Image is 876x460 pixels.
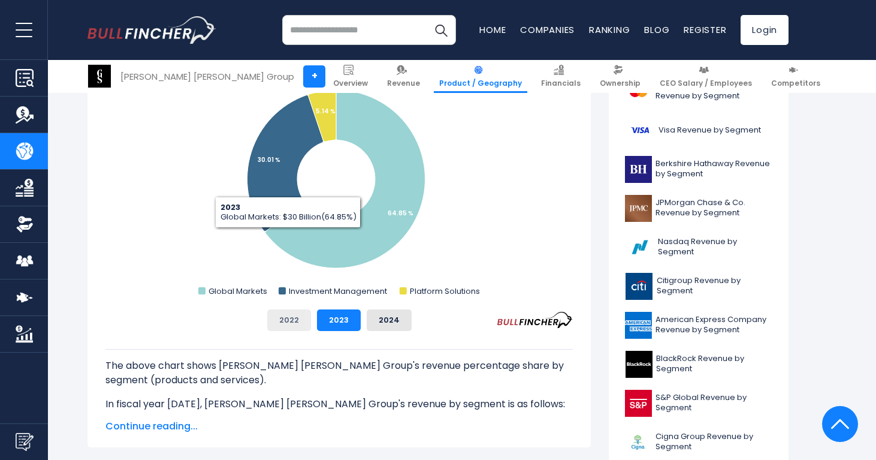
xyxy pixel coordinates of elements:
span: Cigna Group Revenue by Segment [656,432,772,452]
a: Competitors [766,60,826,93]
button: 2022 [267,309,311,331]
span: BlackRock Revenue by Segment [656,354,772,374]
img: CI logo [625,429,652,456]
a: Visa Revenue by Segment [618,114,780,147]
img: V logo [625,117,655,144]
a: + [303,65,325,88]
img: GS logo [88,65,111,88]
a: Companies [520,23,575,36]
tspan: 64.85 % [388,209,413,218]
a: CEO Salary / Employees [654,60,757,93]
span: Financials [541,79,581,88]
img: NDAQ logo [625,234,654,261]
a: S&P Global Revenue by Segment [618,387,780,420]
a: Cigna Group Revenue by Segment [618,426,780,459]
tspan: 30.01 % [258,155,280,164]
span: Overview [333,79,368,88]
text: Global Markets [209,285,267,297]
a: BlackRock Revenue by Segment [618,348,780,381]
button: Search [426,15,456,45]
a: Register [684,23,726,36]
img: SPGI logo [625,390,652,417]
span: Citigroup Revenue by Segment [657,276,772,296]
span: Continue reading... [105,419,573,434]
a: JPMorgan Chase & Co. Revenue by Segment [618,192,780,225]
button: 2023 [317,309,361,331]
span: Ownership [600,79,641,88]
a: Ownership [594,60,646,93]
span: Nasdaq Revenue by Segment [658,237,772,257]
a: American Express Company Revenue by Segment [618,309,780,342]
img: AXP logo [625,312,652,339]
span: CEO Salary / Employees [660,79,752,88]
span: Competitors [771,79,820,88]
text: Platform Solutions [410,285,480,297]
a: Nasdaq Revenue by Segment [618,231,780,264]
div: [PERSON_NAME] [PERSON_NAME] Group [120,70,294,83]
img: bullfincher logo [87,16,216,44]
a: Ranking [589,23,630,36]
img: BLK logo [625,351,653,378]
span: American Express Company Revenue by Segment [656,315,772,335]
button: 2024 [367,309,412,331]
span: Berkshire Hathaway Revenue by Segment [656,159,772,179]
span: Mastercard Incorporated Revenue by Segment [656,81,772,101]
a: Product / Geography [434,60,527,93]
p: The above chart shows [PERSON_NAME] [PERSON_NAME] Group's revenue percentage share by segment (pr... [105,359,573,387]
a: Revenue [382,60,425,93]
img: C logo [625,273,653,300]
img: BRK-B logo [625,156,652,183]
img: JPM logo [625,195,652,222]
text: Investment Management [289,285,387,297]
a: Go to homepage [87,16,216,44]
p: In fiscal year [DATE], [PERSON_NAME] [PERSON_NAME] Group's revenue by segment is as follows: [105,397,573,411]
a: Home [479,23,506,36]
a: Login [741,15,789,45]
img: Ownership [16,215,34,233]
a: Berkshire Hathaway Revenue by Segment [618,153,780,186]
span: Revenue [387,79,420,88]
span: S&P Global Revenue by Segment [656,393,772,413]
span: JPMorgan Chase & Co. Revenue by Segment [656,198,772,218]
tspan: 5.14 % [316,107,336,116]
a: Citigroup Revenue by Segment [618,270,780,303]
a: Blog [644,23,669,36]
a: Financials [536,60,586,93]
a: Overview [328,60,373,93]
svg: Goldman Sachs Group's Revenue Share by Segment [105,60,573,300]
span: Visa Revenue by Segment [658,125,761,136]
span: Product / Geography [439,79,522,88]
